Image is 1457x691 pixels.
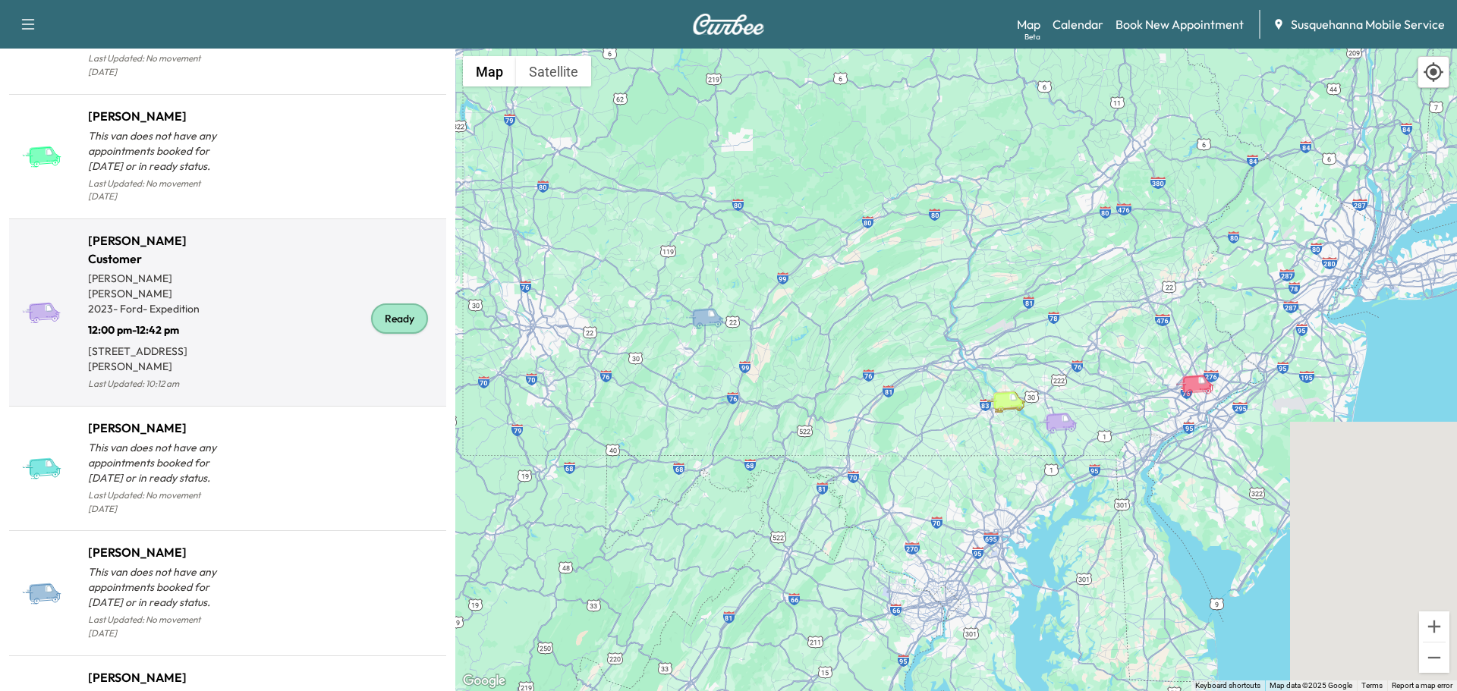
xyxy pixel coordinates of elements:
[88,231,228,268] h1: [PERSON_NAME] Customer
[88,174,228,207] p: Last Updated: No movement [DATE]
[88,271,228,301] p: [PERSON_NAME] [PERSON_NAME]
[1195,680,1260,691] button: Keyboard shortcuts
[88,440,228,485] p: This van does not have any appointments booked for [DATE] or in ready status.
[463,56,516,86] button: Show street map
[88,49,228,82] p: Last Updated: No movement [DATE]
[1418,56,1449,88] div: Recenter map
[459,671,509,691] img: Google
[1419,611,1449,642] button: Zoom in
[986,375,1039,401] gmp-advanced-marker: Bridgett F Customer
[88,543,228,561] h1: [PERSON_NAME]
[88,338,228,374] p: [STREET_ADDRESS][PERSON_NAME]
[88,610,228,643] p: Last Updated: No movement [DATE]
[1419,642,1449,673] button: Zoom out
[1291,15,1445,33] span: Susquehanna Mobile Service
[1270,681,1352,689] span: Map data ©2025 Google
[692,14,765,35] img: Curbee Logo
[1392,681,1452,689] a: Report a map error
[516,56,591,86] button: Show satellite imagery
[1175,358,1228,385] gmp-advanced-marker: Ramon O
[371,303,428,334] div: Ready
[1116,15,1244,33] a: Book New Appointment
[1038,396,1091,422] gmp-advanced-marker: Jay J Customer
[88,564,228,610] p: This van does not have any appointments booked for [DATE] or in ready status.
[1053,15,1103,33] a: Calendar
[1017,15,1040,33] a: MapBeta
[88,485,228,519] p: Last Updated: No movement [DATE]
[1361,681,1383,689] a: Terms (opens in new tab)
[684,291,738,318] gmp-advanced-marker: Jeff B
[459,671,509,691] a: Open this area in Google Maps (opens a new window)
[88,419,228,437] h1: [PERSON_NAME]
[88,128,228,174] p: This van does not have any appointments booked for [DATE] or in ready status.
[88,374,228,394] p: Last Updated: 10:12 am
[88,301,228,316] p: 2023 - Ford - Expedition
[88,107,228,125] h1: [PERSON_NAME]
[1024,31,1040,42] div: Beta
[88,668,228,686] h1: [PERSON_NAME]
[88,316,228,338] p: 12:00 pm - 12:42 pm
